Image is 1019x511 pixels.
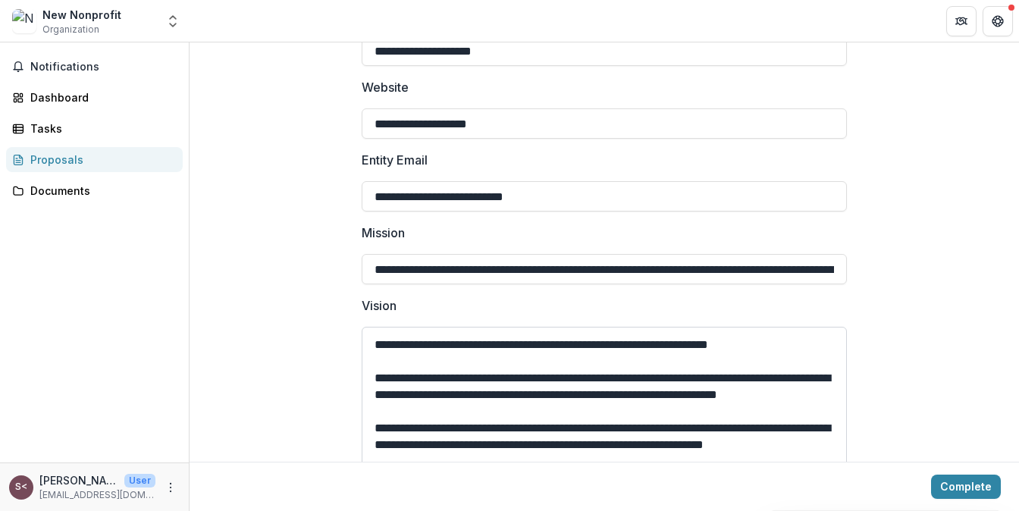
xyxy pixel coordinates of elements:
div: Samara Berger <sberger@situationproject.org> [15,482,27,492]
div: New Nonprofit [42,7,121,23]
p: [EMAIL_ADDRESS][DOMAIN_NAME] [39,488,155,502]
a: Dashboard [6,85,183,110]
a: Tasks [6,116,183,141]
p: Website [362,78,409,96]
img: New Nonprofit [12,9,36,33]
p: Vision [362,296,397,315]
button: Get Help [983,6,1013,36]
button: Complete [931,475,1001,499]
p: User [124,474,155,487]
a: Proposals [6,147,183,172]
div: Proposals [30,152,171,168]
div: Dashboard [30,89,171,105]
p: Entity Email [362,151,428,169]
p: Mission [362,224,405,242]
span: Organization [42,23,99,36]
button: Partners [946,6,977,36]
a: Documents [6,178,183,203]
button: Open entity switcher [162,6,183,36]
button: Notifications [6,55,183,79]
button: More [161,478,180,497]
div: Documents [30,183,171,199]
span: Notifications [30,61,177,74]
div: Tasks [30,121,171,136]
p: [PERSON_NAME] <[EMAIL_ADDRESS][DOMAIN_NAME]> [39,472,118,488]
